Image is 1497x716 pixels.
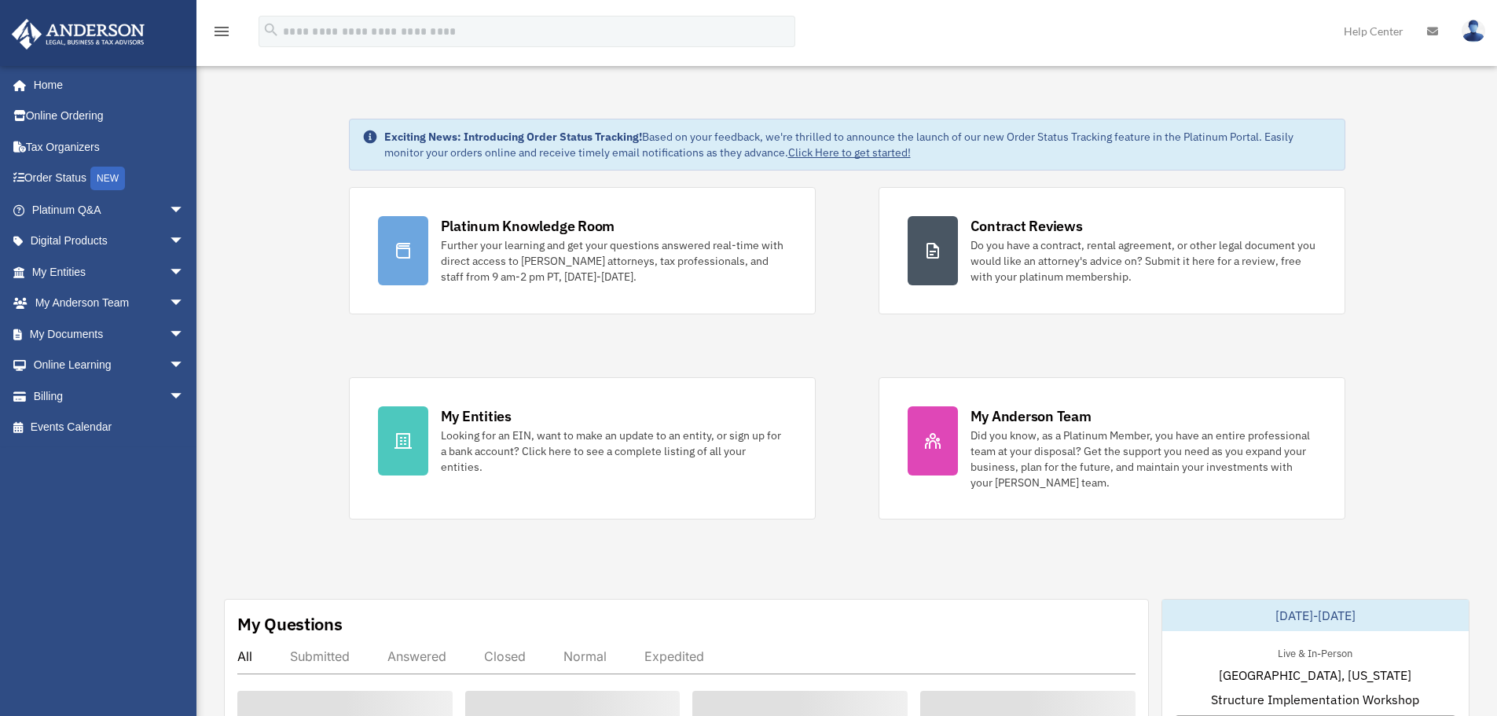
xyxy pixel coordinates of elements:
a: My Anderson Team Did you know, as a Platinum Member, you have an entire professional team at your... [879,377,1345,520]
span: arrow_drop_down [169,380,200,413]
a: My Entities Looking for an EIN, want to make an update to an entity, or sign up for a bank accoun... [349,377,816,520]
span: arrow_drop_down [169,288,200,320]
a: Billingarrow_drop_down [11,380,208,412]
div: [DATE]-[DATE] [1162,600,1469,631]
div: Platinum Knowledge Room [441,216,615,236]
a: Online Ordering [11,101,208,132]
div: Expedited [644,648,704,664]
div: Answered [387,648,446,664]
a: Online Learningarrow_drop_down [11,350,208,381]
div: My Anderson Team [970,406,1092,426]
div: Normal [563,648,607,664]
div: NEW [90,167,125,190]
div: My Questions [237,612,343,636]
a: Click Here to get started! [788,145,911,160]
div: Contract Reviews [970,216,1083,236]
a: Tax Organizers [11,131,208,163]
div: My Entities [441,406,512,426]
a: My Entitiesarrow_drop_down [11,256,208,288]
div: Did you know, as a Platinum Member, you have an entire professional team at your disposal? Get th... [970,428,1316,490]
div: Do you have a contract, rental agreement, or other legal document you would like an attorney's ad... [970,237,1316,285]
img: User Pic [1462,20,1485,42]
a: Order StatusNEW [11,163,208,195]
div: Live & In-Person [1265,644,1365,660]
span: arrow_drop_down [169,256,200,288]
a: My Anderson Teamarrow_drop_down [11,288,208,319]
a: Platinum Q&Aarrow_drop_down [11,194,208,226]
a: My Documentsarrow_drop_down [11,318,208,350]
a: Home [11,69,200,101]
i: menu [212,22,231,41]
img: Anderson Advisors Platinum Portal [7,19,149,50]
i: search [262,21,280,39]
a: Contract Reviews Do you have a contract, rental agreement, or other legal document you would like... [879,187,1345,314]
strong: Exciting News: Introducing Order Status Tracking! [384,130,642,144]
div: Submitted [290,648,350,664]
span: arrow_drop_down [169,194,200,226]
a: Platinum Knowledge Room Further your learning and get your questions answered real-time with dire... [349,187,816,314]
span: arrow_drop_down [169,350,200,382]
a: Digital Productsarrow_drop_down [11,226,208,257]
div: Based on your feedback, we're thrilled to announce the launch of our new Order Status Tracking fe... [384,129,1332,160]
div: Looking for an EIN, want to make an update to an entity, or sign up for a bank account? Click her... [441,428,787,475]
span: Structure Implementation Workshop [1211,690,1419,709]
span: [GEOGRAPHIC_DATA], [US_STATE] [1219,666,1411,685]
span: arrow_drop_down [169,226,200,258]
div: Closed [484,648,526,664]
a: menu [212,28,231,41]
div: Further your learning and get your questions answered real-time with direct access to [PERSON_NAM... [441,237,787,285]
span: arrow_drop_down [169,318,200,351]
a: Events Calendar [11,412,208,443]
div: All [237,648,252,664]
